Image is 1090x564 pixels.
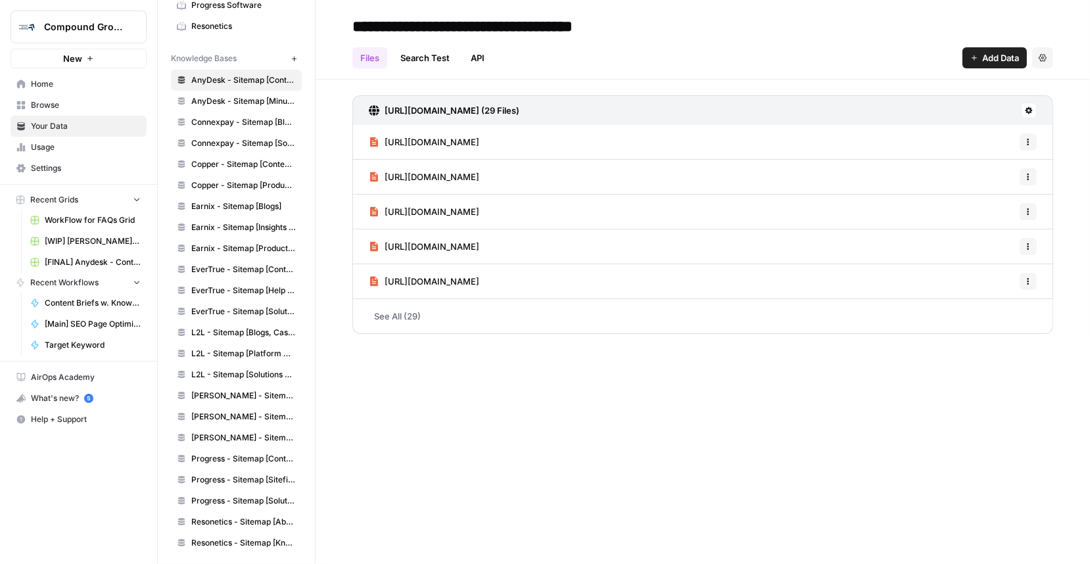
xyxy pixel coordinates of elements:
[31,78,141,90] span: Home
[171,259,302,280] a: EverTrue - Sitemap [Content via /learn]
[30,194,78,206] span: Recent Grids
[11,74,147,95] a: Home
[171,448,302,469] a: Progress - Sitemap [Content Resources]
[44,20,124,34] span: Compound Growth
[385,170,479,183] span: [URL][DOMAIN_NAME]
[191,137,296,149] span: Connexpay - Sitemap [Solutions]
[31,371,141,383] span: AirOps Academy
[191,116,296,128] span: Connexpay - Sitemap [Blogs & Whitepapers]
[31,162,141,174] span: Settings
[171,196,302,217] a: Earnix - Sitemap [Blogs]
[45,256,141,268] span: [FINAL] Anydesk - Content Production with Custom Workflows
[352,47,387,68] a: Files
[191,432,296,444] span: [PERSON_NAME] - Sitemap [Marketing Site]
[24,293,147,314] a: Content Briefs w. Knowledge Base
[11,388,147,409] button: What's new? 5
[191,285,296,296] span: EverTrue - Sitemap [Help Center for FAQs]
[191,369,296,381] span: L2L - Sitemap [Solutions Overview]
[171,532,302,553] a: Resonetics - Sitemap [Knowledge Center Content]
[191,516,296,528] span: Resonetics - Sitemap [About]
[191,348,296,360] span: L2L - Sitemap [Platform Overview]
[385,104,519,117] h3: [URL][DOMAIN_NAME] (29 Files)
[24,231,147,252] a: [WIP] [PERSON_NAME]: Refresh Existing Content
[171,301,302,322] a: EverTrue - Sitemap [Solutions]
[171,16,302,37] a: Resonetics
[171,490,302,511] a: Progress - Sitemap [Solutions]
[191,327,296,339] span: L2L - Sitemap [Blogs, Case Studies, eBooks]
[171,154,302,175] a: Copper - Sitemap [Content: Blogs, Guides, etc.]
[171,53,237,64] span: Knowledge Bases
[385,135,479,149] span: [URL][DOMAIN_NAME]
[369,229,479,264] a: [URL][DOMAIN_NAME]
[11,137,147,158] a: Usage
[352,299,1053,333] a: See All (29)
[11,273,147,293] button: Recent Workflows
[385,275,479,288] span: [URL][DOMAIN_NAME]
[31,141,141,153] span: Usage
[171,238,302,259] a: Earnix - Sitemap [Products & Capabilities]
[171,469,302,490] a: Progress - Sitemap [Sitefinity]
[87,395,90,402] text: 5
[171,343,302,364] a: L2L - Sitemap [Platform Overview]
[385,240,479,253] span: [URL][DOMAIN_NAME]
[171,511,302,532] a: Resonetics - Sitemap [About]
[191,411,296,423] span: [PERSON_NAME] - Sitemap [Learn]
[463,47,492,68] a: API
[369,195,479,229] a: [URL][DOMAIN_NAME]
[45,235,141,247] span: [WIP] [PERSON_NAME]: Refresh Existing Content
[191,74,296,86] span: AnyDesk - Sitemap [Content Resources]
[63,52,82,65] span: New
[962,47,1027,68] button: Add Data
[24,335,147,356] a: Target Keyword
[191,264,296,275] span: EverTrue - Sitemap [Content via /learn]
[11,95,147,116] a: Browse
[171,364,302,385] a: L2L - Sitemap [Solutions Overview]
[191,495,296,507] span: Progress - Sitemap [Solutions]
[11,388,146,408] div: What's new?
[171,322,302,343] a: L2L - Sitemap [Blogs, Case Studies, eBooks]
[11,11,147,43] button: Workspace: Compound Growth
[171,406,302,427] a: [PERSON_NAME] - Sitemap [Learn]
[191,200,296,212] span: Earnix - Sitemap [Blogs]
[191,306,296,317] span: EverTrue - Sitemap [Solutions]
[11,409,147,430] button: Help + Support
[191,158,296,170] span: Copper - Sitemap [Content: Blogs, Guides, etc.]
[385,205,479,218] span: [URL][DOMAIN_NAME]
[171,91,302,112] a: AnyDesk - Sitemap [Minus Content Resources]
[45,318,141,330] span: [Main] SEO Page Optimization
[11,190,147,210] button: Recent Grids
[31,413,141,425] span: Help + Support
[191,222,296,233] span: Earnix - Sitemap [Insights Center - Brochures, Webinars, Videos, Infographics, Case Studies]
[171,133,302,154] a: Connexpay - Sitemap [Solutions]
[24,314,147,335] a: [Main] SEO Page Optimization
[171,112,302,133] a: Connexpay - Sitemap [Blogs & Whitepapers]
[11,49,147,68] button: New
[392,47,458,68] a: Search Test
[171,175,302,196] a: Copper - Sitemap [Product Features]
[191,179,296,191] span: Copper - Sitemap [Product Features]
[191,95,296,107] span: AnyDesk - Sitemap [Minus Content Resources]
[45,297,141,309] span: Content Briefs w. Knowledge Base
[11,116,147,137] a: Your Data
[369,125,479,159] a: [URL][DOMAIN_NAME]
[191,390,296,402] span: [PERSON_NAME] - Sitemap [Blog]
[191,537,296,549] span: Resonetics - Sitemap [Knowledge Center Content]
[369,264,479,298] a: [URL][DOMAIN_NAME]
[15,15,39,39] img: Compound Growth Logo
[84,394,93,403] a: 5
[45,339,141,351] span: Target Keyword
[24,210,147,231] a: WorkFlow for FAQs Grid
[31,120,141,132] span: Your Data
[11,158,147,179] a: Settings
[171,280,302,301] a: EverTrue - Sitemap [Help Center for FAQs]
[369,160,479,194] a: [URL][DOMAIN_NAME]
[171,70,302,91] a: AnyDesk - Sitemap [Content Resources]
[191,20,296,32] span: Resonetics
[191,474,296,486] span: Progress - Sitemap [Sitefinity]
[982,51,1019,64] span: Add Data
[171,385,302,406] a: [PERSON_NAME] - Sitemap [Blog]
[45,214,141,226] span: WorkFlow for FAQs Grid
[191,243,296,254] span: Earnix - Sitemap [Products & Capabilities]
[191,453,296,465] span: Progress - Sitemap [Content Resources]
[171,217,302,238] a: Earnix - Sitemap [Insights Center - Brochures, Webinars, Videos, Infographics, Case Studies]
